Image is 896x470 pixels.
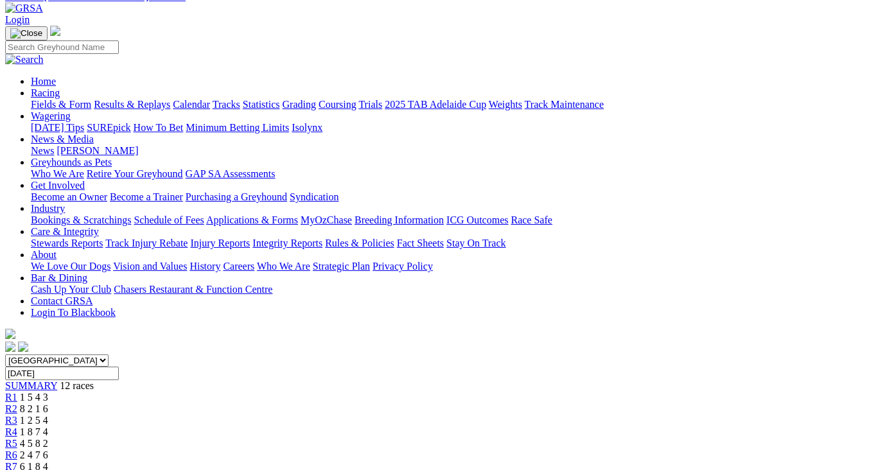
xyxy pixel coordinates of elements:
[290,191,338,202] a: Syndication
[31,203,65,214] a: Industry
[173,99,210,110] a: Calendar
[31,261,110,272] a: We Love Our Dogs
[31,168,891,180] div: Greyhounds as Pets
[31,168,84,179] a: Who We Are
[223,261,254,272] a: Careers
[31,76,56,87] a: Home
[31,295,92,306] a: Contact GRSA
[31,122,84,133] a: [DATE] Tips
[31,214,131,225] a: Bookings & Scratchings
[257,261,310,272] a: Who We Are
[31,284,111,295] a: Cash Up Your Club
[87,168,183,179] a: Retire Your Greyhound
[5,403,17,414] a: R2
[355,214,444,225] a: Breeding Information
[489,99,522,110] a: Weights
[20,415,48,426] span: 1 2 5 4
[5,329,15,339] img: logo-grsa-white.png
[5,40,119,54] input: Search
[292,122,322,133] a: Isolynx
[31,191,891,203] div: Get Involved
[31,191,107,202] a: Become an Owner
[206,214,298,225] a: Applications & Forms
[5,415,17,426] a: R3
[31,272,87,283] a: Bar & Dining
[31,261,891,272] div: About
[31,238,891,249] div: Care & Integrity
[18,342,28,352] img: twitter.svg
[5,426,17,437] a: R4
[57,145,138,156] a: [PERSON_NAME]
[252,238,322,248] a: Integrity Reports
[31,214,891,226] div: Industry
[5,14,30,25] a: Login
[190,238,250,248] a: Injury Reports
[20,403,48,414] span: 8 2 1 6
[186,191,287,202] a: Purchasing a Greyhound
[511,214,552,225] a: Race Safe
[301,214,352,225] a: MyOzChase
[5,3,43,14] img: GRSA
[31,110,71,121] a: Wagering
[373,261,433,272] a: Privacy Policy
[31,249,57,260] a: About
[5,54,44,65] img: Search
[31,307,116,318] a: Login To Blackbook
[10,28,42,39] img: Close
[20,438,48,449] span: 4 5 8 2
[134,122,184,133] a: How To Bet
[358,99,382,110] a: Trials
[446,238,505,248] a: Stay On Track
[5,449,17,460] a: R6
[5,367,119,380] input: Select date
[283,99,316,110] a: Grading
[243,99,280,110] a: Statistics
[31,134,94,144] a: News & Media
[31,99,91,110] a: Fields & Form
[20,426,48,437] span: 1 8 7 4
[186,168,276,179] a: GAP SA Assessments
[31,157,112,168] a: Greyhounds as Pets
[397,238,444,248] a: Fact Sheets
[5,438,17,449] a: R5
[31,122,891,134] div: Wagering
[87,122,130,133] a: SUREpick
[5,342,15,352] img: facebook.svg
[213,99,240,110] a: Tracks
[31,180,85,191] a: Get Involved
[113,261,187,272] a: Vision and Values
[5,26,48,40] button: Toggle navigation
[31,145,891,157] div: News & Media
[313,261,370,272] a: Strategic Plan
[325,238,394,248] a: Rules & Policies
[105,238,188,248] a: Track Injury Rebate
[31,238,103,248] a: Stewards Reports
[94,99,170,110] a: Results & Replays
[31,87,60,98] a: Racing
[385,99,486,110] a: 2025 TAB Adelaide Cup
[5,392,17,403] a: R1
[110,191,183,202] a: Become a Trainer
[319,99,356,110] a: Coursing
[31,99,891,110] div: Racing
[186,122,289,133] a: Minimum Betting Limits
[134,214,204,225] a: Schedule of Fees
[5,380,57,391] a: SUMMARY
[31,145,54,156] a: News
[189,261,220,272] a: History
[525,99,604,110] a: Track Maintenance
[50,26,60,36] img: logo-grsa-white.png
[114,284,272,295] a: Chasers Restaurant & Function Centre
[20,449,48,460] span: 2 4 7 6
[31,226,99,237] a: Care & Integrity
[60,380,94,391] span: 12 races
[31,284,891,295] div: Bar & Dining
[446,214,508,225] a: ICG Outcomes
